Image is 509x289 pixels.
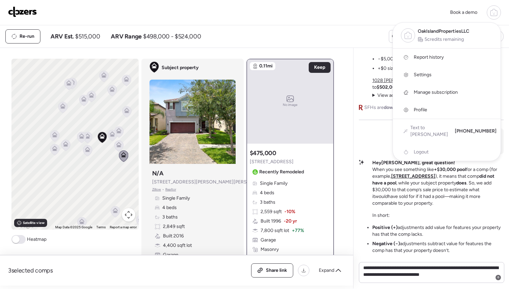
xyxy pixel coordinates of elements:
[393,66,501,84] a: Settings
[455,128,497,135] span: [PHONE_NUMBER]
[393,101,501,119] a: Profile
[8,6,37,17] img: Logo
[425,36,464,43] span: 5 credits remaining
[414,54,444,61] span: Report history
[8,266,53,274] span: 3 selected comps
[266,267,287,274] span: Share link
[414,71,432,78] span: Settings
[410,124,449,138] span: Text to [PERSON_NAME]
[414,89,458,96] span: Manage subscription
[414,149,429,155] span: Logout
[319,267,334,274] span: Expand
[418,28,469,35] span: OakIslandPropertiesLLC
[393,49,501,66] a: Report history
[404,124,449,138] a: Text to [PERSON_NAME]
[414,107,427,113] span: Profile
[450,9,477,15] span: Book a demo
